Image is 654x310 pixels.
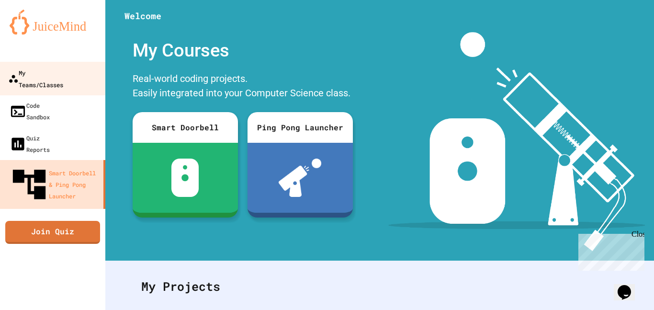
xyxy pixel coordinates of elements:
div: Chat with us now!Close [4,4,66,61]
iframe: chat widget [575,230,644,271]
div: Smart Doorbell [133,112,238,143]
div: My Courses [128,32,358,69]
div: My Teams/Classes [8,67,63,90]
div: Real-world coding projects. Easily integrated into your Computer Science class. [128,69,358,105]
div: Code Sandbox [10,100,50,123]
div: Quiz Reports [10,132,50,155]
iframe: chat widget [614,272,644,300]
img: logo-orange.svg [10,10,96,34]
img: sdb-white.svg [171,159,199,197]
a: Join Quiz [5,221,100,244]
img: ppl-with-ball.png [279,159,321,197]
div: Ping Pong Launcher [248,112,353,143]
div: Smart Doorbell & Ping Pong Launcher [10,165,100,204]
div: My Projects [132,268,628,305]
img: banner-image-my-projects.png [388,32,645,251]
